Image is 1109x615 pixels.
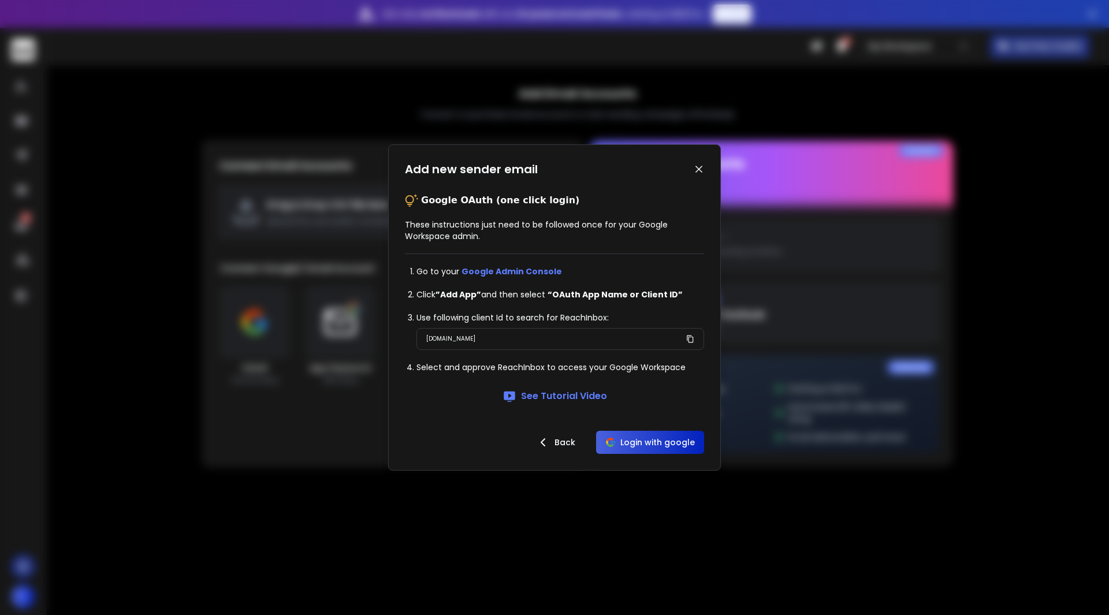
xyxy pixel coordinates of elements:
li: Click and then select [416,289,704,300]
img: tips [405,193,419,207]
a: Google Admin Console [462,266,562,277]
a: See Tutorial Video [503,389,607,403]
li: Go to your [416,266,704,277]
p: [DOMAIN_NAME] [426,333,475,345]
li: Select and approve ReachInbox to access your Google Workspace [416,361,704,373]
li: Use following client Id to search for ReachInbox: [416,312,704,323]
p: Google OAuth (one click login) [421,193,579,207]
h1: Add new sender email [405,161,538,177]
button: Login with google [596,431,704,454]
strong: “OAuth App Name or Client ID” [548,289,683,300]
strong: ”Add App” [436,289,481,300]
button: Back [527,431,585,454]
p: These instructions just need to be followed once for your Google Workspace admin. [405,219,704,242]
